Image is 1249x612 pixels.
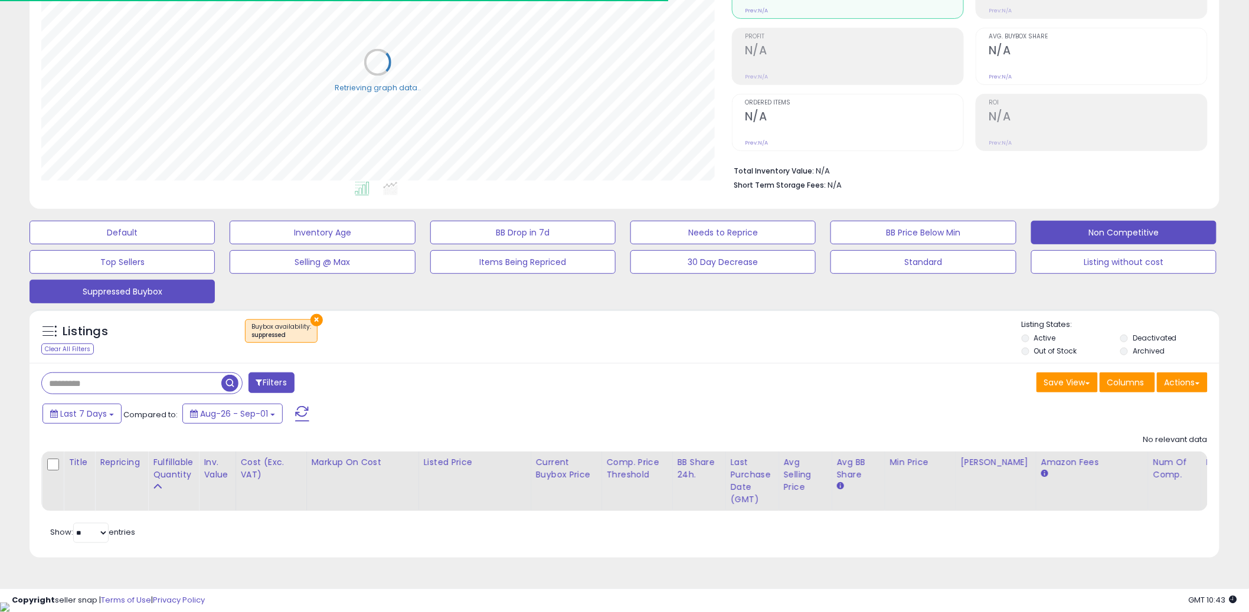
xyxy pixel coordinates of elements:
[68,456,90,469] div: Title
[831,221,1016,244] button: BB Price Below Min
[30,280,215,303] button: Suppressed Buybox
[784,456,827,493] div: Avg Selling Price
[630,221,816,244] button: Needs to Reprice
[1133,346,1165,356] label: Archived
[734,166,814,176] b: Total Inventory Value:
[310,314,323,326] button: ×
[12,594,55,606] strong: Copyright
[230,250,415,274] button: Selling @ Max
[1041,469,1048,479] small: Amazon Fees.
[306,451,418,511] th: The percentage added to the cost of goods (COGS) that forms the calculator for Min & Max prices.
[1037,372,1098,392] button: Save View
[63,323,108,340] h5: Listings
[1143,434,1208,446] div: No relevant data
[1100,372,1155,392] button: Columns
[204,456,230,481] div: Inv. value
[424,456,526,469] div: Listed Price
[630,250,816,274] button: 30 Day Decrease
[1031,221,1217,244] button: Non Competitive
[989,34,1207,40] span: Avg. Buybox Share
[430,221,616,244] button: BB Drop in 7d
[734,180,826,190] b: Short Term Storage Fees:
[100,456,143,469] div: Repricing
[989,100,1207,106] span: ROI
[182,404,283,424] button: Aug-26 - Sep-01
[230,221,415,244] button: Inventory Age
[989,110,1207,126] h2: N/A
[745,139,768,146] small: Prev: N/A
[1034,333,1056,343] label: Active
[30,250,215,274] button: Top Sellers
[831,250,1016,274] button: Standard
[837,481,844,492] small: Avg BB Share.
[123,409,178,420] span: Compared to:
[1022,319,1219,330] p: Listing States:
[153,594,205,606] a: Privacy Policy
[1153,456,1196,481] div: Num of Comp.
[1189,594,1237,606] span: 2025-09-9 10:43 GMT
[335,83,421,93] div: Retrieving graph data..
[249,372,295,393] button: Filters
[251,331,311,339] div: suppressed
[745,44,963,60] h2: N/A
[607,456,668,481] div: Comp. Price Threshold
[1034,346,1077,356] label: Out of Stock
[745,73,768,80] small: Prev: N/A
[745,34,963,40] span: Profit
[50,526,135,538] span: Show: entries
[1041,456,1143,469] div: Amazon Fees
[837,456,880,481] div: Avg BB Share
[251,322,311,340] span: Buybox availability :
[731,456,774,506] div: Last Purchase Date (GMT)
[989,44,1207,60] h2: N/A
[989,73,1012,80] small: Prev: N/A
[745,100,963,106] span: Ordered Items
[1031,250,1217,274] button: Listing without cost
[153,456,194,481] div: Fulfillable Quantity
[30,221,215,244] button: Default
[1157,372,1208,392] button: Actions
[42,404,122,424] button: Last 7 Days
[536,456,597,481] div: Current Buybox Price
[430,250,616,274] button: Items Being Repriced
[41,343,94,355] div: Clear All Filters
[828,179,842,191] span: N/A
[312,456,414,469] div: Markup on Cost
[745,7,768,14] small: Prev: N/A
[989,7,1012,14] small: Prev: N/A
[890,456,951,469] div: Min Price
[200,408,268,420] span: Aug-26 - Sep-01
[678,456,721,481] div: BB Share 24h.
[60,408,107,420] span: Last 7 Days
[12,595,205,606] div: seller snap | |
[745,110,963,126] h2: N/A
[101,594,151,606] a: Terms of Use
[1107,377,1145,388] span: Columns
[241,456,302,481] div: Cost (Exc. VAT)
[734,163,1199,177] li: N/A
[1133,333,1177,343] label: Deactivated
[961,456,1031,469] div: [PERSON_NAME]
[989,139,1012,146] small: Prev: N/A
